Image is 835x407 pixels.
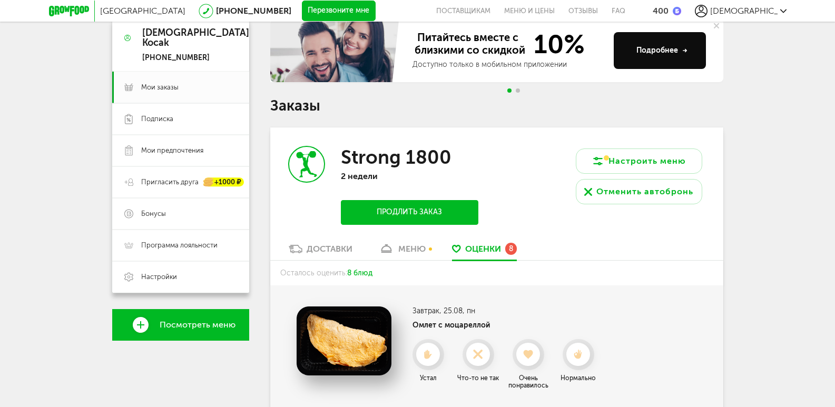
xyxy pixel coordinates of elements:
button: Отменить автобронь [576,179,702,204]
span: , 25.08, пн [439,306,475,315]
button: Подробнее [614,32,706,69]
div: Подробнее [636,45,687,56]
span: Go to slide 2 [516,88,520,93]
a: Бонусы [112,198,249,230]
button: Настроить меню [576,148,702,174]
span: Go to slide 1 [507,88,512,93]
img: Омлет с моцареллой [297,306,391,375]
span: Посмотреть меню [160,320,235,330]
p: 2 недели [341,171,478,181]
h4: Омлет с моцареллой [412,321,602,330]
a: Мои заказы [112,72,249,103]
div: Доставки [307,244,352,254]
a: Подписка [112,103,249,135]
button: Продлить заказ [341,200,478,225]
a: меню [374,243,431,260]
a: Оценки 8 [447,243,522,260]
div: Что-то не так [455,374,502,382]
div: 8 [505,243,517,254]
span: Мои заказы [141,83,179,92]
span: [GEOGRAPHIC_DATA] [100,6,185,16]
a: Пригласить друга +1000 ₽ [112,166,249,198]
div: Очень понравилось [505,374,552,389]
div: Устал [405,374,452,382]
span: [DEMOGRAPHIC_DATA] [710,6,778,16]
span: Оценки [465,244,501,254]
a: Мои предпочтения [112,135,249,166]
div: Отменить автобронь [596,185,693,198]
div: +1000 ₽ [204,178,244,187]
a: Настройки [112,261,249,293]
div: [PHONE_NUMBER] [142,53,249,63]
div: Доступно только в мобильном приложении [412,59,605,70]
div: [DEMOGRAPHIC_DATA] Kocak [142,28,249,49]
a: Доставки [283,243,358,260]
h3: Strong 1800 [341,146,451,168]
img: family-banner.579af9d.jpg [270,19,402,82]
button: Перезвоните мне [302,1,376,22]
a: Программа лояльности [112,230,249,261]
h3: Завтрак [412,306,602,315]
div: Осталось оценить: [270,261,723,285]
a: Посмотреть меню [112,309,249,341]
span: Пригласить друга [141,177,199,187]
span: Бонусы [141,209,166,219]
span: Мои предпочтения [141,146,203,155]
span: Питайтесь вместе с близкими со скидкой [412,31,527,57]
h1: Заказы [270,99,723,113]
img: bonus_b.cdccf46.png [673,7,681,15]
span: Настройки [141,272,177,282]
span: 8 блюд [347,269,372,277]
a: [PHONE_NUMBER] [216,6,291,16]
span: Программа лояльности [141,241,218,250]
span: Подписка [141,114,173,124]
div: меню [398,244,426,254]
div: 400 [653,6,669,16]
span: 10% [527,31,585,57]
div: Нормально [555,374,602,382]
